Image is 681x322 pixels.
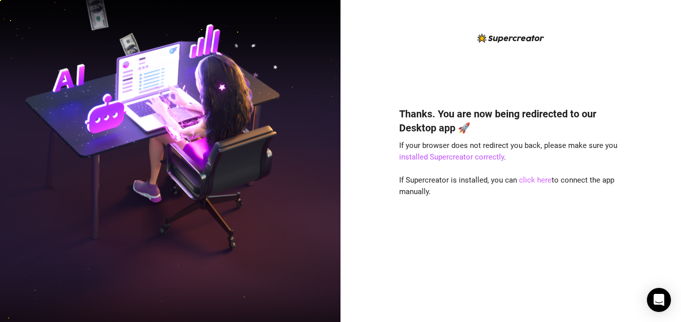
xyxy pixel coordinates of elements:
div: Open Intercom Messenger [647,288,671,312]
span: If Supercreator is installed, you can to connect the app manually. [399,176,614,197]
img: logo-BBDzfeDw.svg [477,34,544,43]
h4: Thanks. You are now being redirected to our Desktop app 🚀 [399,107,623,135]
a: click here [519,176,552,185]
a: installed Supercreator correctly [399,152,504,162]
span: If your browser does not redirect you back, please make sure you . [399,141,617,162]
